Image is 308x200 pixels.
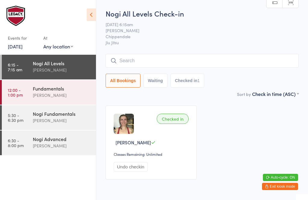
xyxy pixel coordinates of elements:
[33,66,91,73] div: [PERSON_NAME]
[262,183,298,190] button: Exit kiosk mode
[114,114,134,134] img: image1728983868.png
[106,39,299,45] span: Jiu Jitsu
[263,174,298,181] button: Auto-cycle: ON
[8,43,23,50] a: [DATE]
[197,78,200,83] div: 1
[8,88,23,97] time: 12:00 - 1:00 pm
[8,33,37,43] div: Events for
[106,54,299,68] input: Search
[115,139,151,146] span: [PERSON_NAME]
[106,8,299,18] h2: Nogi All Levels Check-in
[252,91,299,97] div: Check in time (ASC)
[33,136,91,142] div: Nogi Advanced
[43,33,73,43] div: At
[114,162,148,171] button: Undo checkin
[2,55,96,79] a: 6:15 -7:15 amNogi All Levels[PERSON_NAME]
[157,114,189,124] div: Checked in
[33,142,91,149] div: [PERSON_NAME]
[106,21,289,27] span: [DATE] 6:15am
[6,5,27,27] img: Legacy Brazilian Jiu Jitsu
[8,62,22,72] time: 6:15 - 7:15 am
[33,92,91,99] div: [PERSON_NAME]
[33,60,91,66] div: Nogi All Levels
[106,27,289,33] span: [PERSON_NAME]
[33,85,91,92] div: Fundamentals
[2,131,96,155] a: 6:30 -8:00 pmNogi Advanced[PERSON_NAME]
[33,110,91,117] div: Nogi Fundamentals
[114,152,190,157] div: Classes Remaining: Unlimited
[33,117,91,124] div: [PERSON_NAME]
[2,80,96,105] a: 12:00 -1:00 pmFundamentals[PERSON_NAME]
[237,91,251,97] label: Sort by
[106,74,140,88] button: All Bookings
[8,113,23,122] time: 5:30 - 6:30 pm
[143,74,168,88] button: Waiting
[8,138,24,148] time: 6:30 - 8:00 pm
[2,105,96,130] a: 5:30 -6:30 pmNogi Fundamentals[PERSON_NAME]
[43,43,73,50] div: Any location
[106,33,289,39] span: Chippendale
[171,74,205,88] button: Checked in1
